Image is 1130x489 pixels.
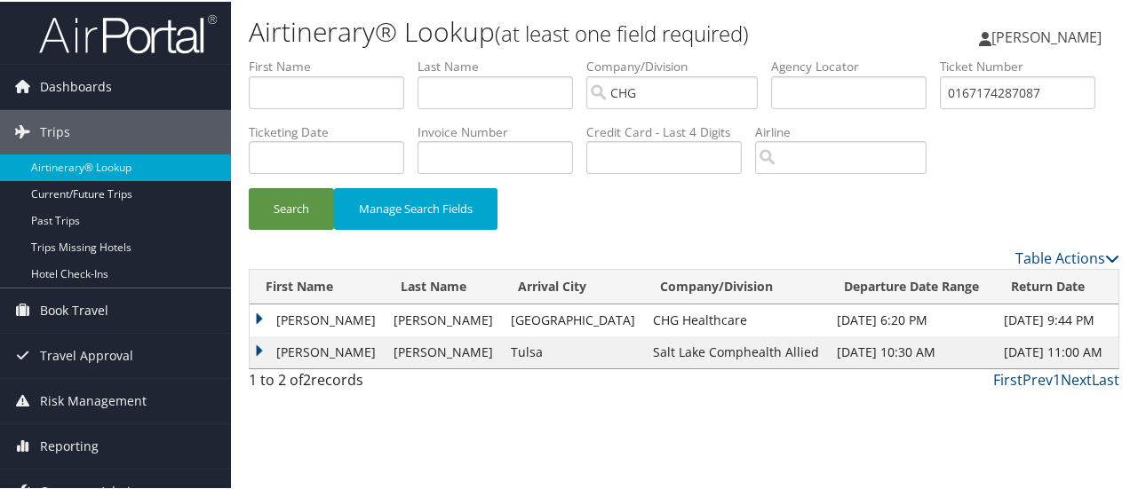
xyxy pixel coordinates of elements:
span: Book Travel [40,287,108,331]
td: [DATE] 10:30 AM [828,335,995,367]
span: Trips [40,108,70,153]
label: Ticketing Date [249,122,418,139]
span: 2 [303,368,311,388]
td: [DATE] 11:00 AM [995,335,1118,367]
small: (at least one field required) [495,17,749,46]
th: Departure Date Range: activate to sort column ascending [828,268,995,303]
td: [PERSON_NAME] [385,335,502,367]
td: Tulsa [502,335,644,367]
label: Airline [755,122,940,139]
th: First Name: activate to sort column ascending [250,268,385,303]
label: Credit Card - Last 4 Digits [586,122,755,139]
span: [PERSON_NAME] [991,26,1102,45]
a: Table Actions [1015,247,1119,266]
td: CHG Healthcare [644,303,828,335]
a: Next [1061,368,1092,388]
td: Salt Lake Comphealth Allied [644,335,828,367]
button: Search [249,186,334,228]
label: First Name [249,56,418,74]
a: First [993,368,1023,388]
th: Return Date: activate to sort column ascending [995,268,1118,303]
h1: Airtinerary® Lookup [249,12,829,49]
label: Ticket Number [940,56,1109,74]
td: [GEOGRAPHIC_DATA] [502,303,644,335]
img: airportal-logo.png [39,12,217,53]
span: Risk Management [40,377,147,422]
label: Company/Division [586,56,771,74]
label: Invoice Number [418,122,586,139]
label: Last Name [418,56,586,74]
a: [PERSON_NAME] [979,9,1119,62]
span: Dashboards [40,63,112,107]
div: 1 to 2 of records [249,367,447,398]
th: Last Name: activate to sort column ascending [385,268,502,303]
td: [PERSON_NAME] [250,335,385,367]
th: Arrival City: activate to sort column ascending [502,268,644,303]
a: Prev [1023,368,1053,388]
label: Agency Locator [771,56,940,74]
button: Manage Search Fields [334,186,497,228]
td: [DATE] 9:44 PM [995,303,1118,335]
td: [DATE] 6:20 PM [828,303,995,335]
span: Reporting [40,422,99,467]
th: Company/Division [644,268,828,303]
td: [PERSON_NAME] [385,303,502,335]
a: Last [1092,368,1119,388]
span: Travel Approval [40,332,133,376]
a: 1 [1053,368,1061,388]
td: [PERSON_NAME] [250,303,385,335]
